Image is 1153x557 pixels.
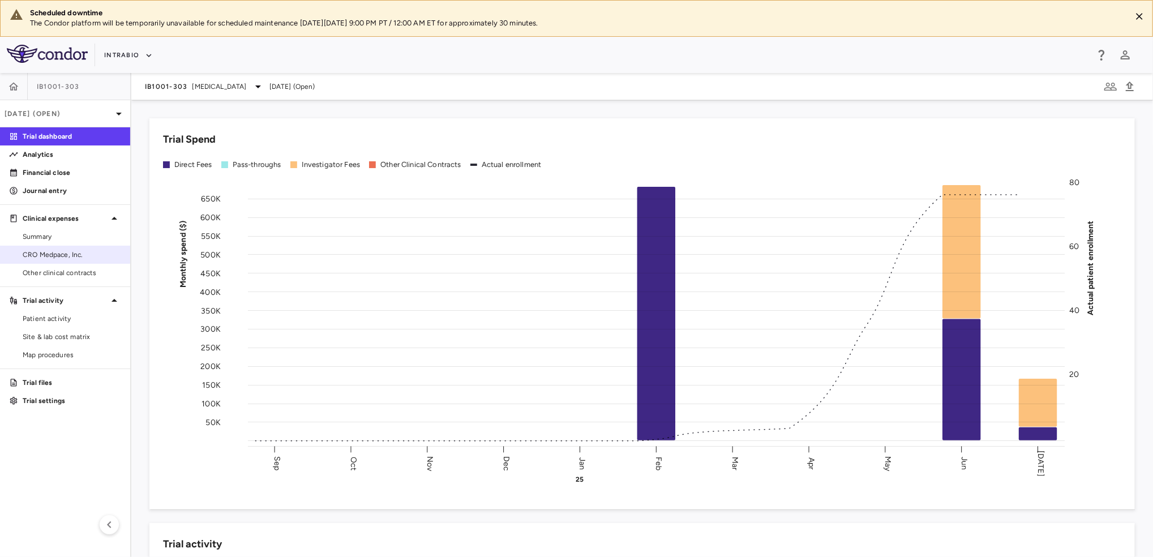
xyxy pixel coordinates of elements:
[1086,220,1095,315] tspan: Actual patient enrollment
[883,456,893,471] text: May
[959,457,969,470] text: Jun
[730,456,740,470] text: Mar
[1069,178,1079,187] tspan: 80
[206,418,221,427] tspan: 50K
[104,46,153,65] button: IntraBio
[807,457,816,469] text: Apr
[576,475,584,483] text: 25
[654,456,664,470] text: Feb
[200,324,221,334] tspan: 300K
[502,456,511,470] text: Dec
[23,314,121,324] span: Patient activity
[201,306,221,315] tspan: 350K
[201,194,221,204] tspan: 650K
[174,160,212,170] div: Direct Fees
[5,109,112,119] p: [DATE] (Open)
[201,232,221,241] tspan: 550K
[1036,451,1045,477] text: [DATE]
[302,160,361,170] div: Investigator Fees
[23,213,108,224] p: Clinical expenses
[1131,8,1148,25] button: Close
[23,396,121,406] p: Trial settings
[145,82,188,91] span: IB1001-303
[233,160,281,170] div: Pass-throughs
[200,287,221,297] tspan: 400K
[200,213,221,222] tspan: 600K
[192,82,247,92] span: [MEDICAL_DATA]
[23,332,121,342] span: Site & lab cost matrix
[1069,370,1079,379] tspan: 20
[23,268,121,278] span: Other clinical contracts
[1069,306,1079,315] tspan: 40
[1069,242,1079,251] tspan: 60
[23,131,121,142] p: Trial dashboard
[23,168,121,178] p: Financial close
[163,537,222,552] h6: Trial activity
[23,186,121,196] p: Journal entry
[200,362,221,371] tspan: 200K
[269,82,315,92] span: [DATE] (Open)
[482,160,542,170] div: Actual enrollment
[200,268,221,278] tspan: 450K
[380,160,461,170] div: Other Clinical Contracts
[23,250,121,260] span: CRO Medpace, Inc.
[37,82,80,91] span: IB1001-303
[30,18,1122,28] p: The Condor platform will be temporarily unavailable for scheduled maintenance [DATE][DATE] 9:00 P...
[200,250,221,259] tspan: 500K
[425,456,435,471] text: Nov
[23,378,121,388] p: Trial files
[7,45,88,63] img: logo-full-SnFGN8VE.png
[23,295,108,306] p: Trial activity
[178,220,188,288] tspan: Monthly spend ($)
[23,149,121,160] p: Analytics
[202,380,221,390] tspan: 150K
[30,8,1122,18] div: Scheduled downtime
[23,350,121,360] span: Map procedures
[202,399,221,409] tspan: 100K
[23,232,121,242] span: Summary
[349,456,358,470] text: Oct
[201,343,221,353] tspan: 250K
[163,132,216,147] h6: Trial Spend
[578,457,588,469] text: Jan
[272,456,282,470] text: Sep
